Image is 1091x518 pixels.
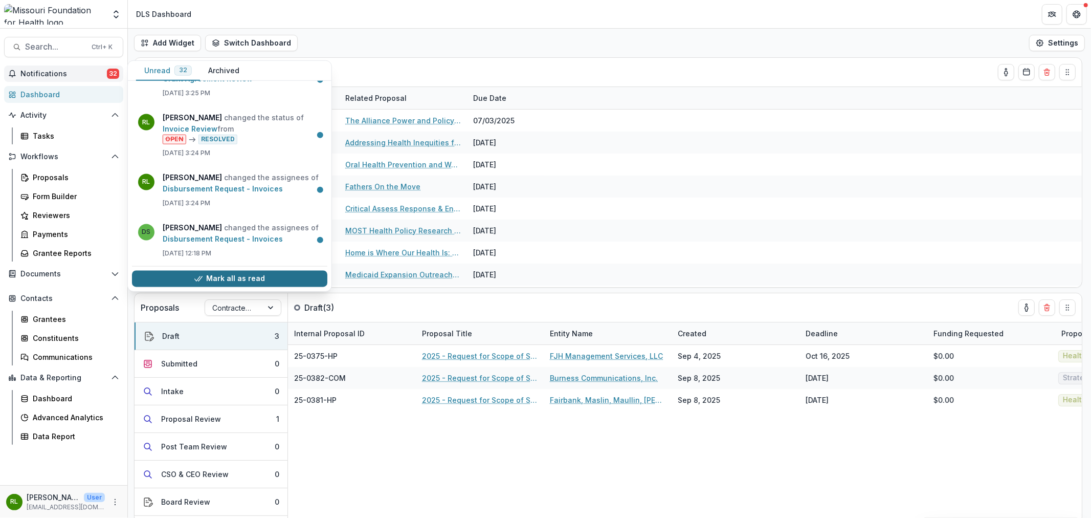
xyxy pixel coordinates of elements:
[11,499,18,505] div: Rebekah Lerch
[927,322,1055,344] div: Funding Requested
[806,373,829,383] div: [DATE]
[275,497,279,507] div: 0
[33,352,115,362] div: Communications
[799,328,844,339] div: Deadline
[467,198,544,220] div: [DATE]
[345,115,461,126] a: The Alliance Power and Policy Action (PPAG)
[33,229,115,240] div: Payments
[163,234,283,243] a: Disbursement Request - Invoices
[345,181,420,192] a: Fathers On the Move
[933,395,954,405] span: $0.00
[927,328,1010,339] div: Funding Requested
[544,322,672,344] div: Entity Name
[467,110,544,132] div: 07/03/2025
[25,42,85,52] span: Search...
[20,270,107,278] span: Documents
[4,4,105,25] img: Missouri Foundation for Health logo
[275,441,279,452] div: 0
[345,203,461,214] a: Critical Assess Response & Engagement (CARE) Implementation project
[288,322,416,344] div: Internal Proposal ID
[339,93,413,103] div: Related Proposal
[16,330,123,347] a: Constituents
[16,188,123,205] a: Form Builder
[275,386,279,397] div: 0
[16,245,123,262] a: Grantee Reports
[33,191,115,202] div: Form Builder
[132,271,327,287] button: Mark all as read
[16,226,123,243] a: Payments
[161,441,227,452] div: Post Team Review
[33,210,115,221] div: Reviewers
[276,414,279,424] div: 1
[467,93,513,103] div: Due Date
[4,86,123,103] a: Dashboard
[799,322,927,344] div: Deadline
[275,331,279,341] div: 3
[16,349,123,365] a: Communications
[141,301,179,314] p: Proposals
[179,67,187,74] span: 32
[16,390,123,407] a: Dashboard
[16,409,123,426] a: Advanced Analytics
[134,35,201,51] button: Add Widget
[20,294,107,303] span: Contacts
[33,172,115,183] div: Proposals
[467,154,544,176] div: [DATE]
[345,137,461,148] a: Addressing Health Inequities for Patients with Sickle Cell Disease by Providing Comprehensive Ser...
[135,378,287,405] button: Intake0
[467,176,544,198] div: [DATE]
[20,70,107,78] span: Notifications
[4,66,123,82] button: Notifications32
[1039,64,1055,80] button: Delete card
[16,311,123,328] a: Grantees
[33,248,115,258] div: Grantee Reports
[84,493,105,502] p: User
[416,328,478,339] div: Proposal Title
[806,395,829,405] div: [DATE]
[294,373,346,383] span: 25-0382-COM
[288,328,371,339] div: Internal Proposal ID
[4,290,123,307] button: Open Contacts
[20,111,107,120] span: Activity
[135,488,287,516] button: Board Review0
[4,370,123,386] button: Open Data & Reporting
[33,393,115,404] div: Dashboard
[163,184,283,193] a: Disbursement Request - Invoices
[294,351,338,361] span: 25-0375-HP
[162,331,180,341] div: Draft
[163,62,321,84] p: changed the assignees of
[672,328,713,339] div: Created
[550,373,658,383] a: Burness Communications, Inc.
[672,322,799,344] div: Created
[161,469,229,480] div: CSO & CEO Review
[422,373,538,383] a: 2025 - Request for Scope of Services
[4,37,123,57] button: Search...
[90,41,115,53] div: Ctrl + K
[163,222,321,245] p: changed the assignees of
[294,395,337,405] span: 25-0381-HP
[1059,299,1076,316] button: Drag
[1018,64,1035,80] button: Calendar
[678,373,720,383] div: Sep 8, 2025
[136,9,191,19] div: DLS Dashboard
[135,433,287,461] button: Post Team Review0
[135,322,287,350] button: Draft3
[933,373,954,383] span: $0.00
[4,148,123,165] button: Open Workflows
[135,461,287,488] button: CSO & CEO Review0
[1029,35,1085,51] button: Settings
[16,207,123,224] a: Reviewers
[33,431,115,442] div: Data Report
[163,124,217,133] a: Invoice Review
[27,492,80,503] p: [PERSON_NAME]
[20,153,107,161] span: Workflows
[345,247,461,258] a: Home is Where Our Health Is: Strategic Code Enforcement for Indoor Housing Quality
[4,266,123,282] button: Open Documents
[20,374,107,382] span: Data & Reporting
[550,395,665,405] a: Fairbank, Maslin, Maullin, [PERSON_NAME] & Associates
[135,405,287,433] button: Proposal Review1
[550,351,663,361] a: FJH Management Services, LLC
[33,131,115,141] div: Tasks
